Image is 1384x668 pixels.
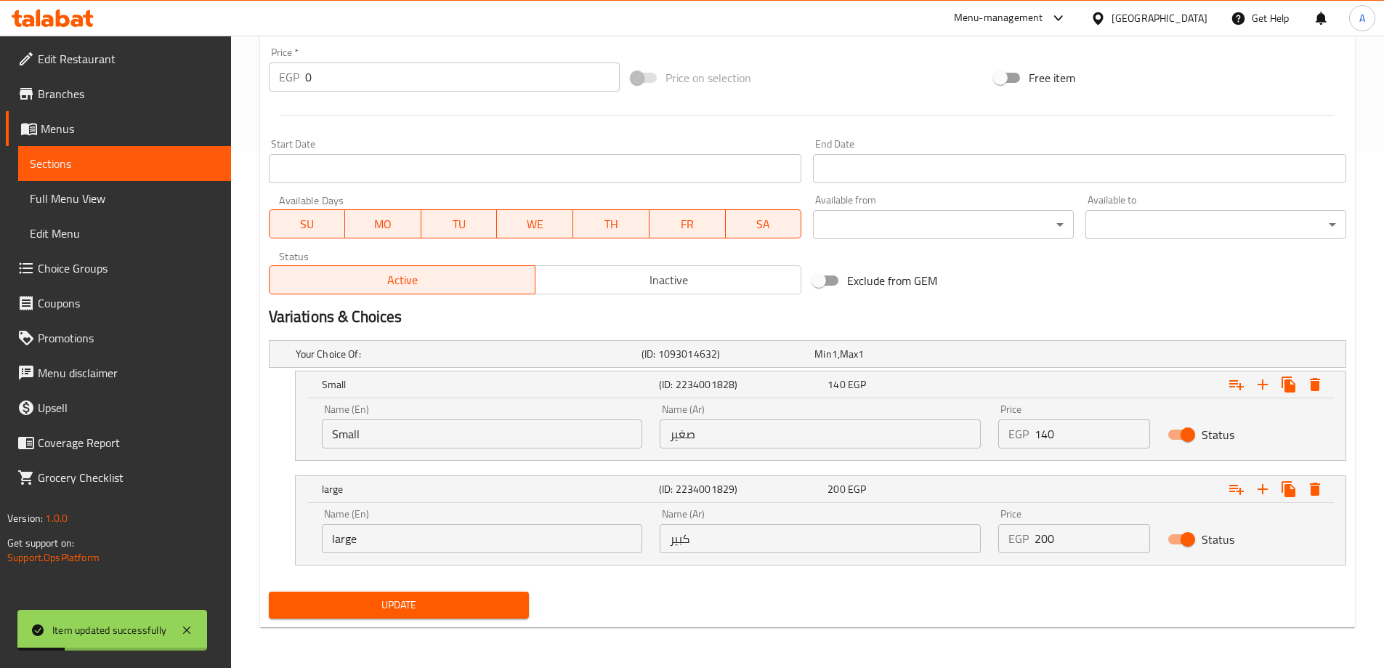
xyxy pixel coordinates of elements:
span: Version: [7,509,43,528]
button: Active [269,265,535,294]
span: MO [351,214,416,235]
span: Sections [30,155,219,172]
input: Please enter price [305,63,620,92]
span: 1.0.0 [45,509,68,528]
div: Expand [296,371,1345,398]
span: Status [1202,426,1234,443]
input: Enter name Ar [660,419,981,448]
a: Edit Menu [18,216,231,251]
h5: (ID: 2234001828) [659,377,822,392]
h5: Your Choice Of: [296,347,636,361]
div: ​ [1085,210,1346,239]
button: Add new choice [1250,476,1276,502]
div: , [814,347,982,361]
input: Please enter price [1035,524,1150,553]
span: Free item [1029,69,1075,86]
a: Coupons [6,286,231,321]
button: Update [269,592,530,619]
p: EGP [1008,530,1029,547]
span: Edit Restaurant [38,50,219,68]
span: 1 [858,345,864,363]
button: TH [573,209,649,238]
span: TH [579,214,644,235]
a: Upsell [6,390,231,425]
span: Edit Menu [30,225,219,242]
span: Status [1202,531,1234,548]
span: Menu disclaimer [38,364,219,382]
p: EGP [279,68,299,86]
span: Branches [38,85,219,102]
input: Enter name En [322,524,643,553]
input: Enter name Ar [660,524,981,553]
span: Active [275,270,530,291]
span: Coupons [38,294,219,312]
h5: (ID: 1093014632) [642,347,809,361]
button: Clone new choice [1276,371,1302,398]
button: Delete Small [1302,371,1328,398]
a: Branches [6,76,231,111]
a: Promotions [6,321,231,355]
span: Upsell [38,399,219,417]
span: Full Menu View [30,190,219,207]
span: 1 [832,345,838,363]
span: EGP [848,375,866,394]
a: Support.OpsPlatform [7,548,100,567]
span: SA [732,214,796,235]
h5: large [322,482,653,496]
span: SU [275,214,340,235]
a: Choice Groups [6,251,231,286]
span: EGP [848,480,866,499]
a: Sections [18,146,231,181]
span: Exclude from GEM [847,272,937,289]
button: Add choice group [1223,476,1250,502]
button: WE [497,209,573,238]
span: WE [503,214,567,235]
p: EGP [1008,425,1029,443]
span: TU [427,214,492,235]
a: Menu disclaimer [6,355,231,390]
button: Clone new choice [1276,476,1302,502]
span: Coverage Report [38,434,219,451]
button: Add new choice [1250,371,1276,398]
span: FR [655,214,720,235]
span: Max [840,345,858,363]
div: Expand [270,341,1345,367]
span: Get support on: [7,534,74,552]
div: ​ [813,210,1074,239]
button: Inactive [535,265,801,294]
button: SU [269,209,346,238]
button: Delete large [1302,476,1328,502]
button: FR [649,209,726,238]
span: Grocery Checklist [38,469,219,486]
a: Coverage Report [6,425,231,460]
span: Update [280,596,518,614]
span: 140 [827,375,845,394]
span: Choice Groups [38,259,219,277]
div: Menu-management [954,9,1043,27]
button: SA [726,209,802,238]
div: Expand [296,476,1345,502]
span: 200 [827,480,845,499]
h5: (ID: 2234001829) [659,482,822,496]
a: Menus [6,111,231,146]
span: Min [814,345,831,363]
span: Promotions [38,329,219,347]
button: MO [345,209,421,238]
h5: Small [322,377,653,392]
span: A [1359,10,1365,26]
div: Item updated successfully [52,622,166,638]
a: Edit Restaurant [6,41,231,76]
button: Add choice group [1223,371,1250,398]
input: Please enter price [1035,419,1150,448]
button: TU [421,209,498,238]
span: Menus [41,120,219,137]
input: Enter name En [322,419,643,448]
div: [GEOGRAPHIC_DATA] [1112,10,1207,26]
span: Inactive [541,270,796,291]
span: Price on selection [665,69,751,86]
h2: Variations & Choices [269,306,1346,328]
a: Full Menu View [18,181,231,216]
a: Grocery Checklist [6,460,231,495]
